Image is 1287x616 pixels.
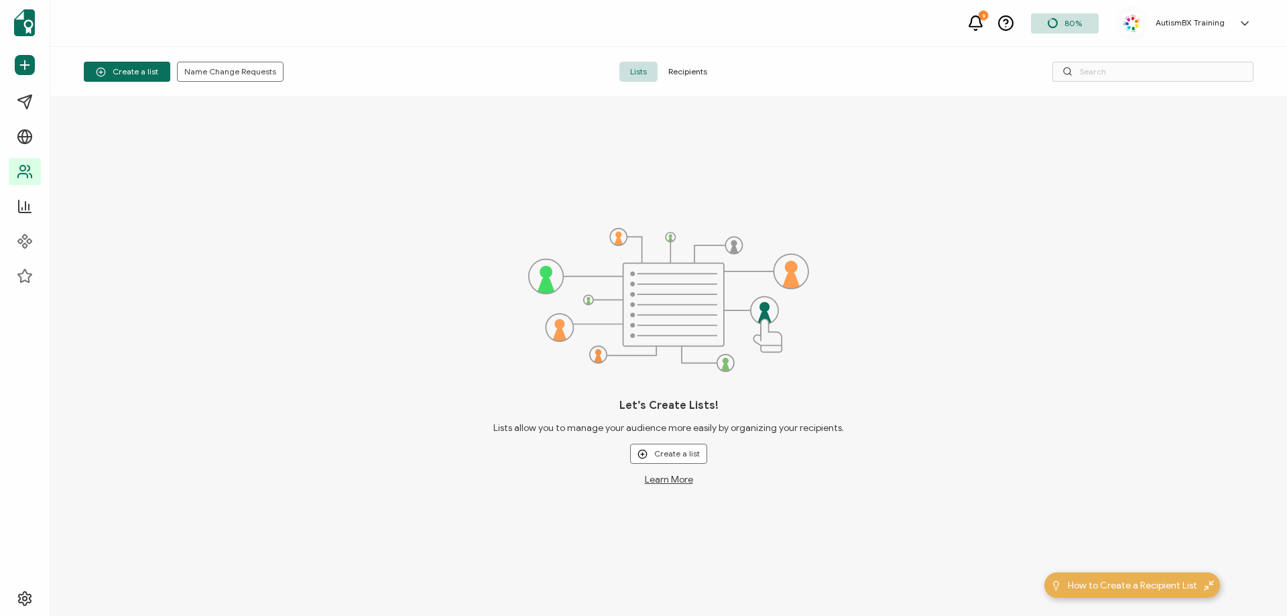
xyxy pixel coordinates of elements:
span: Create a list [96,67,158,77]
span: Name Change Requests [184,68,276,76]
h1: Let’s Create Lists! [619,399,719,412]
button: Name Change Requests [177,62,284,82]
span: Lists allow you to manage your audience more easily by organizing your recipients. [476,422,862,434]
img: lists.svg [528,228,809,372]
span: Create a list [637,449,700,459]
img: 55acd4ea-2246-4d5a-820f-7ee15f166b00.jpg [1122,13,1142,34]
h5: AutismBX Training [1156,18,1225,27]
span: 80% [1064,18,1082,28]
span: Lists [619,62,658,82]
img: sertifier-logomark-colored.svg [14,9,35,36]
img: minimize-icon.svg [1204,580,1214,591]
span: How to Create a Recipient List [1068,578,1197,593]
a: Learn More [645,474,693,485]
button: Create a list [84,62,170,82]
div: 9 [979,11,988,20]
button: Create a list [630,444,707,464]
span: Recipients [658,62,718,82]
input: Search [1052,62,1253,82]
